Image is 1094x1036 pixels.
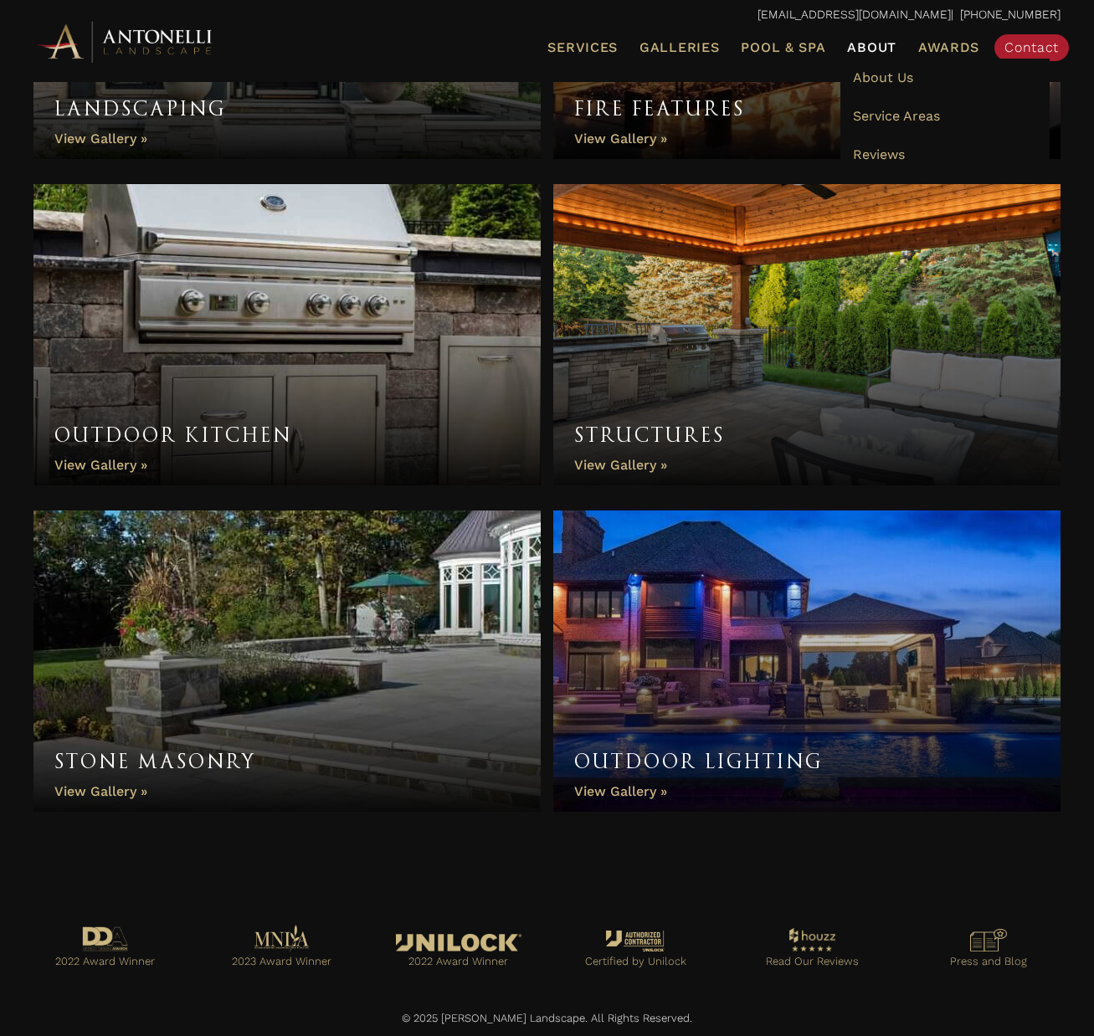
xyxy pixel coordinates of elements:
[840,136,1050,174] a: Reviews
[33,4,1061,26] p: | [PHONE_NUMBER]
[564,926,707,980] a: Go to https://antonellilandscape.com/unilock-authorized-contractor/
[840,37,903,59] a: About
[547,41,618,54] span: Services
[387,930,530,981] a: Go to https://antonellilandscape.com/featured-projects/the-white-house/
[734,37,832,59] a: Pool & Spa
[210,921,353,980] a: Go to https://antonellilandscape.com/pool-and-spa/dont-stop-believing/
[33,1008,1061,1028] p: © 2025 [PERSON_NAME] Landscape. All Rights Reserved.
[847,41,896,54] span: About
[758,8,951,21] a: [EMAIL_ADDRESS][DOMAIN_NAME]
[741,924,884,981] a: Go to https://www.houzz.com/professionals/landscape-architects-and-landscape-designers/antonelli-...
[741,39,825,55] span: Pool & Spa
[639,39,719,55] span: Galleries
[917,925,1061,980] a: Go to https://antonellilandscape.com/press-media/
[853,69,913,85] span: About Us
[994,34,1069,61] a: Contact
[33,18,218,64] img: Antonelli Horizontal Logo
[633,37,726,59] a: Galleries
[853,146,905,162] span: Reviews
[918,39,979,55] span: Awards
[840,97,1050,136] a: Service Areas
[853,108,940,124] span: Service Areas
[840,59,1050,97] a: About Us
[1004,39,1059,55] span: Contact
[33,922,177,981] a: Go to https://antonellilandscape.com/pool-and-spa/executive-sweet/
[912,37,986,59] a: Awards
[541,37,624,59] a: Services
